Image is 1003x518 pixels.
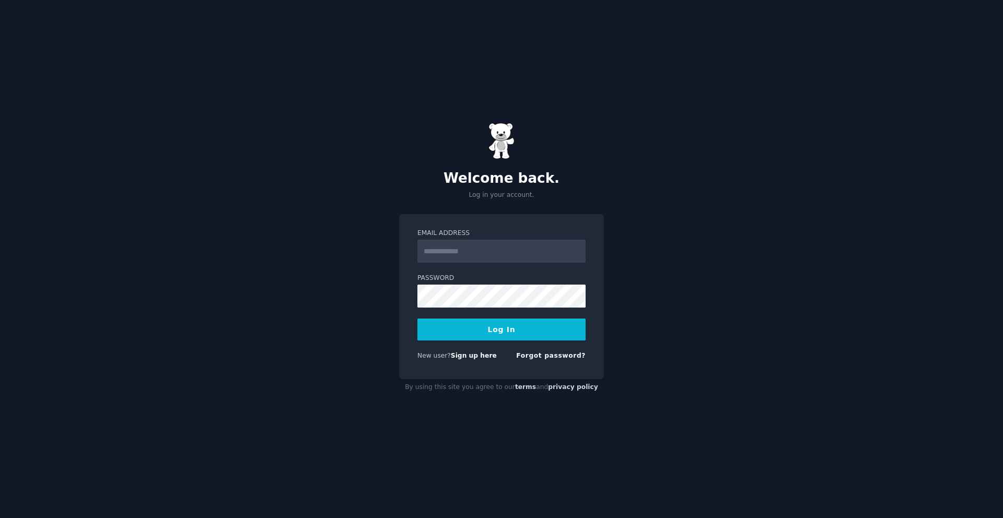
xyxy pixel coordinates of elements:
p: Log in your account. [399,191,604,200]
a: Sign up here [451,352,497,359]
label: Email Address [417,229,586,238]
h2: Welcome back. [399,170,604,187]
label: Password [417,274,586,283]
button: Log In [417,319,586,340]
img: Gummy Bear [488,123,515,159]
span: New user? [417,352,451,359]
a: terms [515,383,536,391]
a: privacy policy [548,383,598,391]
a: Forgot password? [516,352,586,359]
div: By using this site you agree to our and [399,379,604,396]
